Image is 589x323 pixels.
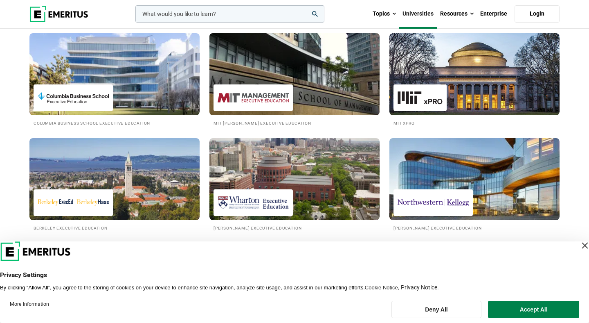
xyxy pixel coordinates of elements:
a: Login [515,5,560,23]
h2: Berkeley Executive Education [34,224,196,231]
img: Kellogg Executive Education [398,193,469,212]
a: Universities We Work With MIT Sloan Executive Education MIT [PERSON_NAME] Executive Education [209,33,380,126]
img: MIT Sloan Executive Education [218,89,289,107]
img: Universities We Work With [201,29,388,119]
a: Universities We Work With Columbia Business School Executive Education Columbia Business School E... [29,33,200,126]
a: Universities We Work With MIT xPRO MIT xPRO [389,33,560,126]
input: woocommerce-product-search-field-0 [135,5,324,23]
img: Wharton Executive Education [218,193,289,212]
img: Universities We Work With [29,33,200,115]
a: Universities We Work With Berkeley Executive Education Berkeley Executive Education [29,138,200,231]
h2: MIT [PERSON_NAME] Executive Education [214,119,375,126]
h2: Columbia Business School Executive Education [34,119,196,126]
a: Universities We Work With Kellogg Executive Education [PERSON_NAME] Executive Education [389,138,560,231]
img: Universities We Work With [29,138,200,220]
a: Universities We Work With Wharton Executive Education [PERSON_NAME] Executive Education [209,138,380,231]
img: Universities We Work With [389,138,560,220]
img: Berkeley Executive Education [38,193,109,212]
h2: [PERSON_NAME] Executive Education [393,224,555,231]
h2: MIT xPRO [393,119,555,126]
h2: [PERSON_NAME] Executive Education [214,224,375,231]
img: MIT xPRO [398,89,443,107]
img: Columbia Business School Executive Education [38,89,109,107]
img: Universities We Work With [209,138,380,220]
img: Universities We Work With [389,33,560,115]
